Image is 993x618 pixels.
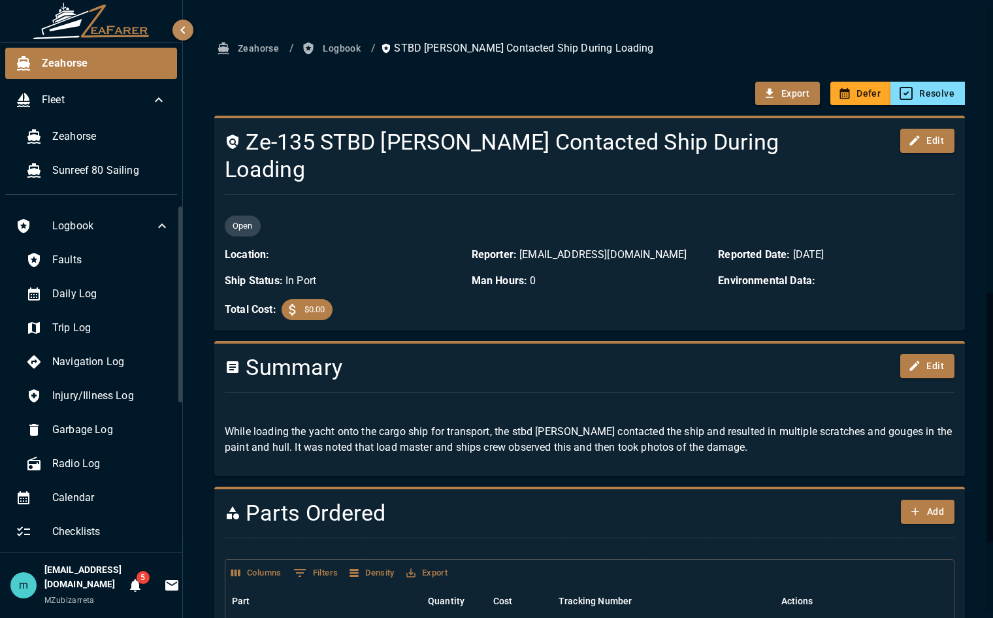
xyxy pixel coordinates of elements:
b: Total Cost: [225,302,276,317]
div: Zeahorse [16,121,177,152]
h6: [EMAIL_ADDRESS][DOMAIN_NAME] [44,563,122,592]
span: Logbook [52,218,154,234]
span: Navigation Log [52,354,170,370]
b: Man Hours: [472,274,528,287]
span: Radio Log [52,456,170,472]
button: Export [755,82,820,106]
button: Show filters [290,562,342,583]
div: Trip Log [16,312,180,344]
div: Garbage Log [16,414,180,446]
div: Faults [16,244,180,276]
button: Resolve [890,82,965,106]
div: Logbook [5,210,180,242]
div: $0.00 [282,299,333,320]
div: Radio Log [16,448,180,480]
span: Garbage Log [52,422,170,438]
div: Fleet [5,84,177,116]
button: Defer [830,82,891,106]
button: Density [346,563,398,583]
span: Zeahorse [52,129,167,144]
button: Logbook [299,37,366,61]
span: Zeahorse [42,56,167,71]
div: Daily Log [16,278,180,310]
button: Export [403,563,451,583]
div: Navigation Log [16,346,180,378]
span: Fleet [42,92,151,108]
span: Faults [52,252,170,268]
h4: Summary [225,354,831,382]
span: $0.00 [297,303,333,316]
span: Sunreef 80 Sailing [52,163,167,178]
li: / [371,41,376,56]
b: Reported Date: [718,248,790,261]
b: Ship Status: [225,274,283,287]
p: In Port [225,273,461,289]
span: Checklists [52,524,170,540]
b: Reporter: [472,248,517,261]
p: [DATE] [718,247,954,263]
span: 5 [137,571,150,584]
button: Zeahorse [214,37,284,61]
b: Location: [225,248,269,261]
div: Injury/Illness Log [16,380,180,412]
div: Sunreef 80 Sailing [16,155,177,186]
p: While loading the yacht onto the cargo ship for transport, the stbd [PERSON_NAME] contacted the s... [225,424,954,455]
button: Notifications [122,572,148,598]
p: 0 [472,273,708,289]
span: MZubizarreta [44,596,95,605]
img: ZeaFarer Logo [33,3,150,39]
div: Calendar [5,482,180,513]
div: Checklists [5,516,180,547]
button: Edit [900,129,954,153]
span: Calendar [52,490,170,506]
span: Injury/Illness Log [52,388,170,404]
p: STBD [PERSON_NAME] Contacted Ship During Loading [381,41,653,56]
li: / [289,41,294,56]
p: [EMAIL_ADDRESS][DOMAIN_NAME] [472,247,708,263]
b: Environmental Data: [718,274,815,287]
button: Edit [900,354,954,378]
span: Trip Log [52,320,170,336]
button: Invitations [159,572,185,598]
span: Daily Log [52,286,170,302]
button: Select columns [228,563,285,583]
div: m [10,572,37,598]
h4: Ze-135 STBD [PERSON_NAME] Contacted Ship During Loading [225,129,831,184]
div: Zeahorse [5,48,177,79]
button: Add [901,500,954,524]
span: Open [225,220,261,233]
h4: Parts Ordered [225,500,831,527]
